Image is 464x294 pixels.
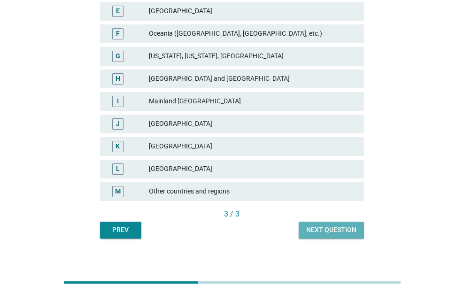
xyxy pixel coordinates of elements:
[299,222,364,239] button: Next question
[149,96,356,107] div: Mainland [GEOGRAPHIC_DATA]
[149,51,356,62] div: [US_STATE], [US_STATE], [GEOGRAPHIC_DATA]
[306,225,356,235] div: Next question
[149,28,356,39] div: Oceania ([GEOGRAPHIC_DATA], [GEOGRAPHIC_DATA], etc.)
[116,164,120,174] div: L
[149,141,356,152] div: [GEOGRAPHIC_DATA]
[108,225,134,235] div: Prev
[116,29,120,39] div: F
[149,73,356,85] div: [GEOGRAPHIC_DATA] and [GEOGRAPHIC_DATA]
[116,141,120,151] div: K
[117,96,119,106] div: I
[100,209,364,220] div: 3 / 3
[116,51,120,61] div: G
[149,163,356,175] div: [GEOGRAPHIC_DATA]
[149,6,356,17] div: [GEOGRAPHIC_DATA]
[149,118,356,130] div: [GEOGRAPHIC_DATA]
[116,6,120,16] div: E
[100,222,141,239] button: Prev
[116,119,120,129] div: J
[115,186,121,196] div: M
[149,186,356,197] div: Other countries and regions
[116,74,120,84] div: H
